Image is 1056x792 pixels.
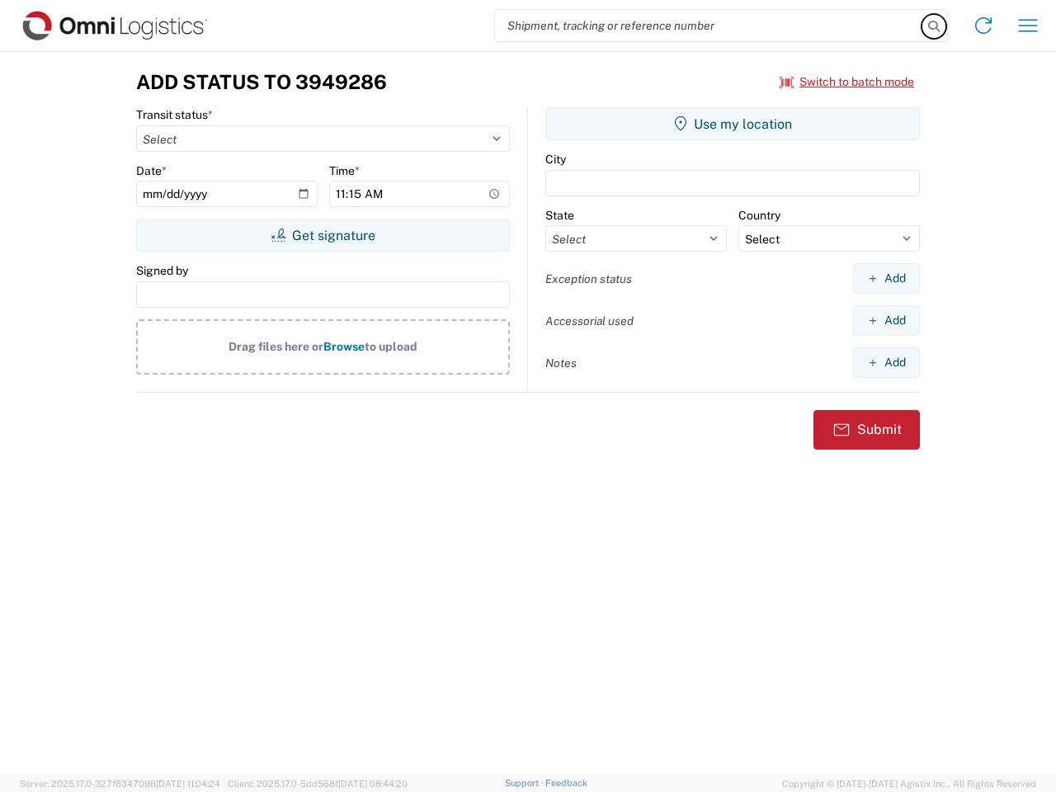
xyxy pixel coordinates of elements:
[365,340,417,353] span: to upload
[228,779,408,789] span: Client: 2025.17.0-5dd568f
[323,340,365,353] span: Browse
[136,219,510,252] button: Get signature
[136,70,387,94] h3: Add Status to 3949286
[545,778,587,788] a: Feedback
[813,410,920,450] button: Submit
[545,356,577,370] label: Notes
[136,107,213,122] label: Transit status
[495,10,922,41] input: Shipment, tracking or reference number
[545,107,920,140] button: Use my location
[780,68,914,96] button: Switch to batch mode
[853,263,920,294] button: Add
[782,776,1036,791] span: Copyright © [DATE]-[DATE] Agistix Inc., All Rights Reserved
[853,347,920,378] button: Add
[505,778,546,788] a: Support
[329,163,360,178] label: Time
[156,779,220,789] span: [DATE] 11:04:24
[853,305,920,336] button: Add
[545,313,634,328] label: Accessorial used
[545,271,632,286] label: Exception status
[338,779,408,789] span: [DATE] 08:44:20
[229,340,323,353] span: Drag files here or
[545,152,566,167] label: City
[738,208,780,223] label: Country
[136,163,167,178] label: Date
[20,779,220,789] span: Server: 2025.17.0-327f6347098
[545,208,574,223] label: State
[136,263,188,278] label: Signed by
